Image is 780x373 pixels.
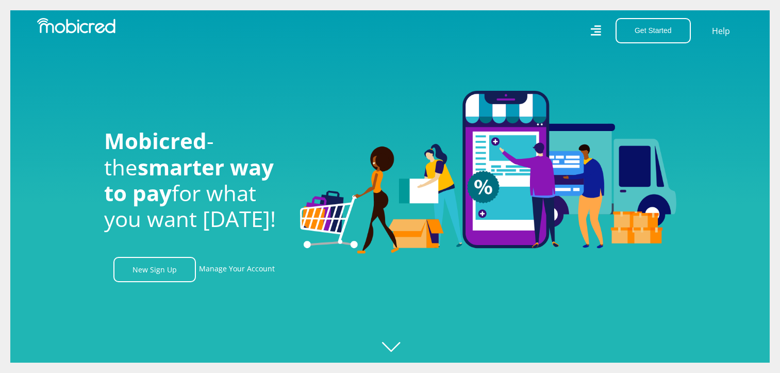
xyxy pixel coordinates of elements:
button: Get Started [616,18,691,43]
h1: - the for what you want [DATE]! [104,128,285,232]
span: smarter way to pay [104,152,274,207]
a: Help [711,24,731,38]
a: Manage Your Account [199,257,275,282]
a: New Sign Up [113,257,196,282]
img: Welcome to Mobicred [300,91,676,254]
span: Mobicred [104,126,207,155]
img: Mobicred [37,18,115,34]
